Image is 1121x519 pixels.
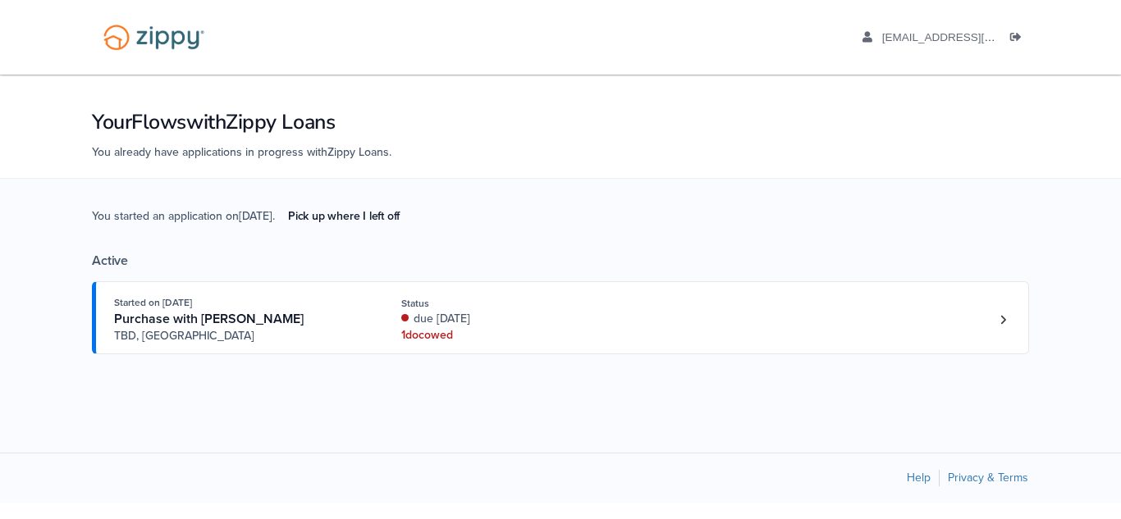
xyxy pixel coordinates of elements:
h1: Your Flows with Zippy Loans [92,108,1029,136]
div: due [DATE] [401,311,620,327]
a: edit profile [862,31,1070,48]
span: You started an application on [DATE] . [92,207,413,253]
span: TBD, [GEOGRAPHIC_DATA] [114,328,364,344]
span: Started on [DATE] [114,297,192,308]
a: Open loan 4220756 [92,281,1029,354]
span: Purchase with [PERSON_NAME] [114,311,304,327]
a: Loan number 4220756 [991,307,1015,332]
div: Active [92,253,1029,269]
span: bobbypetersen1425@gmail.com [882,31,1070,43]
a: Help [907,471,931,485]
a: Privacy & Terms [948,471,1028,485]
a: Log out [1010,31,1028,48]
div: 1 doc owed [401,327,620,344]
div: Status [401,296,620,311]
img: Logo [93,16,215,58]
a: Pick up where I left off [275,203,413,230]
span: You already have applications in progress with Zippy Loans . [92,145,391,159]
